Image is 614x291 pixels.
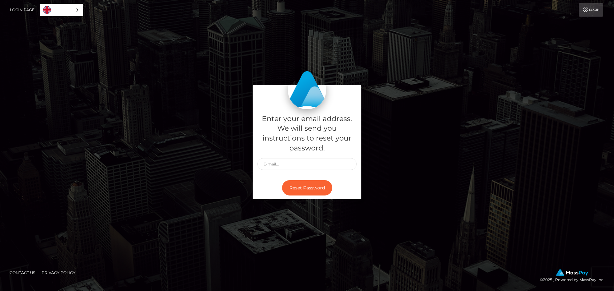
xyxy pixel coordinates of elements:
img: MassPay [556,269,588,276]
input: E-mail... [257,158,357,170]
a: Privacy Policy [39,268,78,278]
h5: Enter your email address. We will send you instructions to reset your password. [257,114,357,153]
img: MassPay Login [288,71,326,109]
a: Login [579,3,603,17]
aside: Language selected: English [40,4,83,16]
div: Language [40,4,83,16]
a: Contact Us [7,268,38,278]
a: English [40,4,83,16]
button: Reset Password [282,180,332,196]
div: © 2025 , Powered by MassPay Inc. [540,269,609,283]
a: Login Page [10,3,35,17]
